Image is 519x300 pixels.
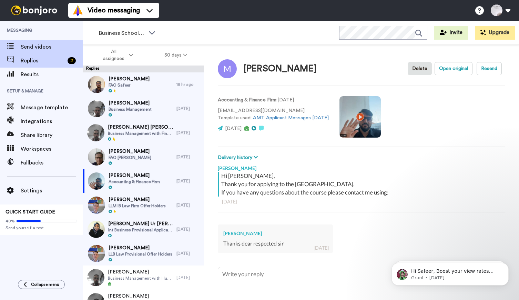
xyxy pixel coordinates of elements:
[88,197,105,214] img: 0d304781-bc5f-4ab3-b6b8-e6175cf6193e-thumb.jpg
[88,221,105,238] img: 9240c7fe-b0d9-4f68-8e38-2570c282812e-thumb.jpg
[218,161,505,172] div: [PERSON_NAME]
[21,117,83,126] span: Integrations
[108,269,173,276] span: [PERSON_NAME]
[31,282,59,287] span: Collapse menu
[381,248,519,297] iframe: Intercom notifications message
[109,196,166,203] span: [PERSON_NAME]
[109,148,151,155] span: [PERSON_NAME]
[108,131,173,136] span: Business Management with Finance with Foundation Year
[108,276,173,281] span: Business Management with Human Resource Management
[87,269,104,286] img: f3fea0f9-7d54-4fe1-9ee0-865795f5bb59-thumb.jpg
[68,57,76,64] div: 2
[408,62,432,75] button: Delete
[434,26,468,40] button: Invite
[176,154,201,160] div: [DATE]
[223,240,327,248] div: Thanks dear respected sir
[218,98,276,102] strong: Accounting & Finance Firm
[176,202,201,208] div: [DATE]
[109,76,150,82] span: [PERSON_NAME]
[108,227,173,233] span: Int Business Provisional Applicants
[109,82,150,88] span: FAO Safeer
[244,64,317,74] div: [PERSON_NAME]
[477,62,502,75] button: Resend
[83,266,204,290] a: [PERSON_NAME]Business Management with Human Resource Management[DATE]
[218,107,329,122] p: [EMAIL_ADDRESS][DOMAIN_NAME] Template used:
[83,193,204,217] a: [PERSON_NAME]LLM IB Law Firm Offer Holders[DATE]
[83,97,204,121] a: [PERSON_NAME]Business Management[DATE]
[18,280,65,289] button: Collapse menu
[21,103,83,112] span: Message template
[109,203,166,209] span: LLM IB Law Firm Offer Holders
[176,178,201,184] div: [DATE]
[21,57,65,65] span: Replies
[99,29,145,37] span: Business School 2025
[253,116,329,120] a: AMT Applicant Messages [DATE]
[475,26,515,40] button: Upgrade
[21,187,83,195] span: Settings
[149,49,203,61] button: 30 days
[83,121,204,145] a: [PERSON_NAME] [PERSON_NAME]Business Management with Finance with Foundation Year[DATE]
[21,145,83,153] span: Workspaces
[83,217,204,241] a: [PERSON_NAME] Ur [PERSON_NAME]Int Business Provisional Applicants[DATE]
[109,179,160,184] span: Accounting & Finance Firm
[88,76,105,93] img: d27e7bd3-3bc2-4543-b04b-7eadcaccd1f8-thumb.jpg
[83,66,204,72] div: Replies
[72,5,83,16] img: vm-color.svg
[176,227,201,232] div: [DATE]
[221,172,503,197] div: Hi [PERSON_NAME], Thank you for applying to the [GEOGRAPHIC_DATA]. If you have any questions abou...
[84,46,149,65] button: All assignees
[225,126,242,131] span: [DATE]
[109,107,152,112] span: Business Management
[109,251,172,257] span: LLB Law Provisional Offer Holders
[21,159,83,167] span: Fallbacks
[109,155,151,160] span: FAO [PERSON_NAME]
[176,130,201,136] div: [DATE]
[88,148,105,166] img: a229f216-5566-4dbb-8b6f-35fc909343d4-thumb.jpg
[176,251,201,256] div: [DATE]
[108,124,173,131] span: [PERSON_NAME] [PERSON_NAME]
[218,97,329,104] p: : [DATE]
[88,100,105,117] img: 6adbba6a-f3b0-4389-b85b-8b93a01c1b2d-thumb.jpg
[100,48,128,62] span: All assignees
[109,172,160,179] span: [PERSON_NAME]
[109,244,172,251] span: [PERSON_NAME]
[176,82,201,87] div: 18 hr ago
[176,106,201,111] div: [DATE]
[6,225,77,231] span: Send yourself a test
[218,59,237,78] img: Image of Muhammad Yousaf Roshan
[21,131,83,139] span: Share library
[88,6,140,15] span: Video messaging
[88,172,105,190] img: d6865295-d892-443c-bbe6-914aec8a913f-thumb.jpg
[83,241,204,266] a: [PERSON_NAME]LLB Law Provisional Offer Holders[DATE]
[108,293,173,300] span: [PERSON_NAME]
[6,210,55,214] span: QUICK START GUIDE
[176,275,201,280] div: [DATE]
[21,43,83,51] span: Send videos
[83,169,204,193] a: [PERSON_NAME]Accounting & Finance Firm[DATE]
[6,218,15,224] span: 40%
[21,70,83,79] span: Results
[88,245,105,262] img: d6b8f28c-572a-478f-b5c4-f46079d8159f-thumb.jpg
[8,6,60,15] img: bj-logo-header-white.svg
[109,100,152,107] span: [PERSON_NAME]
[435,62,472,75] button: Open original
[87,124,104,141] img: e26b7a27-0316-4250-a9fb-25c8832eed59-thumb.jpg
[83,145,204,169] a: [PERSON_NAME]FAO [PERSON_NAME][DATE]
[108,220,173,227] span: [PERSON_NAME] Ur [PERSON_NAME]
[314,244,329,251] div: [DATE]
[83,72,204,97] a: [PERSON_NAME]FAO Safeer18 hr ago
[218,154,260,161] button: Delivery history
[222,198,501,205] div: [DATE]
[223,230,327,237] div: [PERSON_NAME]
